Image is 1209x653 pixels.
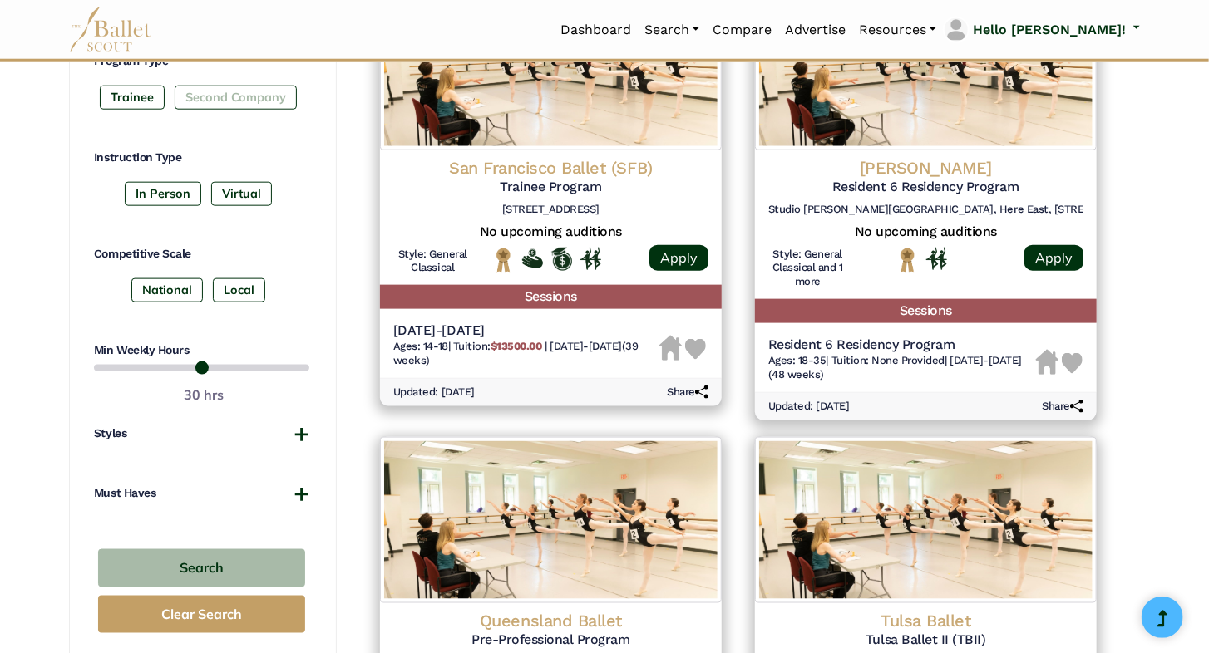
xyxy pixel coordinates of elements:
[1024,245,1083,271] a: Apply
[493,248,514,273] img: National
[1036,350,1058,375] img: Housing Unavailable
[768,336,1036,354] h5: Resident 6 Residency Program
[755,437,1097,603] img: Logo
[94,425,126,442] h4: Styles
[554,12,638,47] a: Dashboard
[491,340,542,352] b: $13500.00
[131,278,203,302] label: National
[768,179,1083,196] h5: Resident 6 Residency Program
[768,631,1083,649] h5: Tulsa Ballet II (TBII)
[768,354,1036,382] h6: | |
[393,340,659,368] h6: | |
[768,354,827,366] span: Ages: 18-35
[393,322,659,340] h5: [DATE]-[DATE]
[184,385,224,406] output: 30 hrs
[380,285,722,309] h5: Sessions
[393,340,448,352] span: Ages: 14-18
[926,248,947,269] img: In Person
[706,12,778,47] a: Compare
[945,18,968,42] img: profile picture
[94,485,155,502] h4: Must Haves
[98,549,305,588] button: Search
[755,299,1097,323] h5: Sessions
[100,86,165,109] label: Trainee
[175,86,297,109] label: Second Company
[768,157,1083,179] h4: [PERSON_NAME]
[768,400,850,414] h6: Updated: [DATE]
[393,610,708,631] h4: Queensland Ballet
[973,19,1126,41] p: Hello [PERSON_NAME]!
[94,342,309,359] h4: Min Weekly Hours
[94,246,309,263] h4: Competitive Scale
[1042,400,1083,414] h6: Share
[380,437,722,603] img: Logo
[659,336,682,361] img: Housing Unavailable
[522,249,543,268] img: Offers Financial Aid
[213,278,265,302] label: Local
[393,631,708,649] h5: Pre-Professional Program
[125,182,201,205] label: In Person
[94,425,309,442] button: Styles
[649,245,708,271] a: Apply
[897,248,918,273] img: National
[768,610,1083,631] h4: Tulsa Ballet
[768,203,1083,217] h6: Studio [PERSON_NAME][GEOGRAPHIC_DATA], Here East, [STREET_ADDRESS][PERSON_NAME]
[667,385,708,400] h6: Share
[393,203,708,217] h6: [STREET_ADDRESS]
[580,248,601,269] img: In Person
[453,340,545,352] span: Tuition:
[393,157,708,179] h4: San Francisco Ballet (SFB)
[768,223,1083,241] h5: No upcoming auditions
[638,12,706,47] a: Search
[831,354,945,366] span: Tuition: None Provided
[768,248,847,290] h6: Style: General Classical and 1 more
[393,179,708,196] h5: Trainee Program
[94,485,309,502] button: Must Haves
[852,12,943,47] a: Resources
[778,12,852,47] a: Advertise
[393,385,475,400] h6: Updated: [DATE]
[211,182,272,205] label: Virtual
[551,248,572,271] img: Offers Scholarship
[768,354,1022,381] span: [DATE]-[DATE] (48 weeks)
[94,150,309,166] h4: Instruction Type
[393,340,639,366] span: [DATE]-[DATE] (39 weeks)
[943,17,1140,43] a: profile picture Hello [PERSON_NAME]!
[1062,353,1083,374] img: Heart
[393,223,708,241] h5: No upcoming auditions
[685,339,706,360] img: Heart
[98,596,305,633] button: Clear Search
[393,248,472,276] h6: Style: General Classical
